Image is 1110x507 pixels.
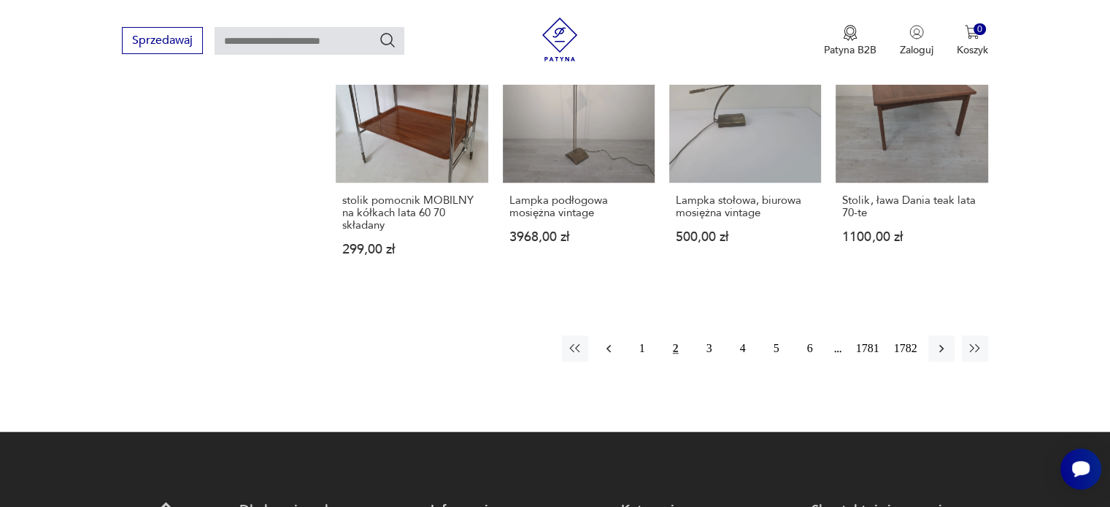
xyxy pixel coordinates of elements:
[379,31,396,49] button: Szukaj
[843,25,857,41] img: Ikona medalu
[730,335,756,362] button: 4
[538,18,582,61] img: Patyna - sklep z meblami i dekoracjami vintage
[909,25,924,39] img: Ikonka użytkownika
[122,37,203,47] a: Sprzedawaj
[900,43,933,57] p: Zaloguj
[509,194,648,219] h3: Lampka podłogowa mosiężna vintage
[824,25,876,57] button: Patyna B2B
[824,25,876,57] a: Ikona medaluPatyna B2B
[974,23,986,36] div: 0
[1060,449,1101,489] iframe: Smartsupp widget button
[890,335,921,362] button: 1782
[663,335,689,362] button: 2
[676,194,814,219] h3: Lampka stołowa, biurowa mosiężna vintage
[503,31,655,284] a: Lampka podłogowa mosiężna vintageLampka podłogowa mosiężna vintage3968,00 zł
[900,25,933,57] button: Zaloguj
[509,231,648,243] p: 3968,00 zł
[629,335,655,362] button: 1
[696,335,722,362] button: 3
[797,335,823,362] button: 6
[957,43,988,57] p: Koszyk
[669,31,821,284] a: Lampka stołowa, biurowa mosiężna vintageLampka stołowa, biurowa mosiężna vintage500,00 zł
[336,31,487,284] a: stolik pomocnik MOBILNY na kółkach lata 60 70 składanystolik pomocnik MOBILNY na kółkach lata 60 ...
[824,43,876,57] p: Patyna B2B
[836,31,987,284] a: Stolik, ława Dania teak lata 70-teStolik, ława Dania teak lata 70-te1100,00 zł
[965,25,979,39] img: Ikona koszyka
[122,27,203,54] button: Sprzedawaj
[676,231,814,243] p: 500,00 zł
[852,335,883,362] button: 1781
[842,194,981,219] h3: Stolik, ława Dania teak lata 70-te
[763,335,790,362] button: 5
[957,25,988,57] button: 0Koszyk
[842,231,981,243] p: 1100,00 zł
[342,243,481,256] p: 299,00 zł
[342,194,481,232] h3: stolik pomocnik MOBILNY na kółkach lata 60 70 składany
